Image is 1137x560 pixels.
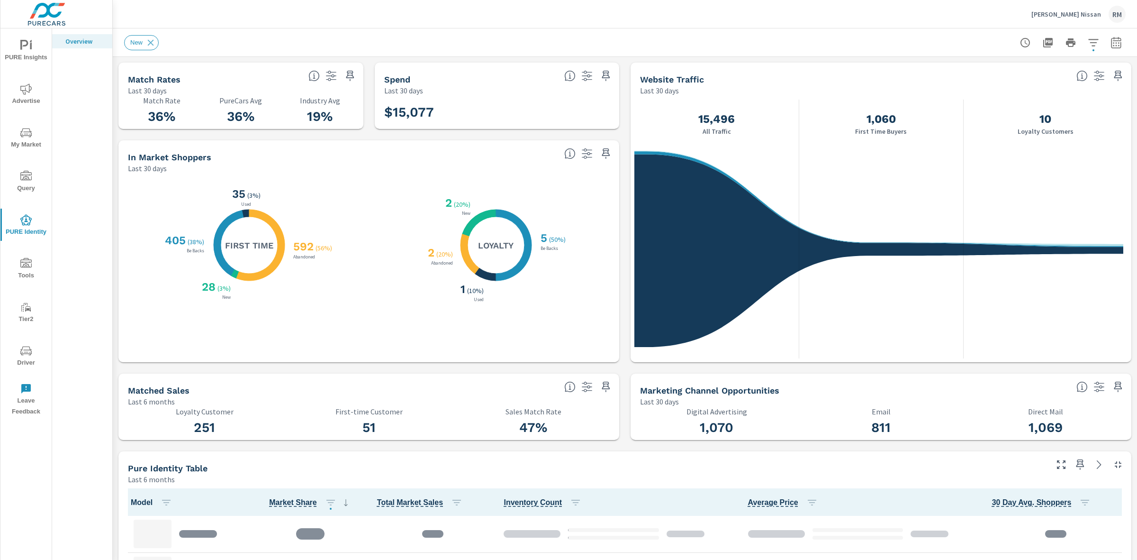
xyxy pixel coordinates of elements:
[1073,457,1088,472] span: Save this to your personalized report
[429,261,455,266] p: Abandoned
[65,37,105,46] p: Overview
[52,34,112,48] div: Overview
[225,240,273,251] h5: First Time
[748,497,798,508] span: Average Internet price per model across the market vs dealership.
[1061,33,1080,52] button: Print Report
[128,396,175,407] p: Last 6 months
[3,171,49,194] span: Query
[128,463,208,473] h5: Pure Identity Table
[128,407,281,416] p: Loyalty Customer
[478,240,514,251] h5: Loyalty
[1110,68,1126,83] span: Save this to your personalized report
[472,297,486,302] p: Used
[128,96,196,105] p: Match Rate
[200,280,216,294] h3: 28
[457,420,610,436] h3: 47%
[640,407,793,416] p: Digital Advertising
[308,70,320,82] span: Match rate: % of Identifiable Traffic. Pure Identity avg: Avg match rate of all PURE Identity cus...
[239,202,253,207] p: Used
[292,420,445,436] h3: 51
[384,74,410,84] h5: Spend
[131,497,176,508] span: Model
[286,109,354,125] h3: 19%
[969,420,1122,436] h3: 1,069
[0,28,52,421] div: nav menu
[504,497,562,508] span: Count of Unique Inventory from websites within the market.
[539,231,547,245] h3: 5
[269,497,317,508] span: Model sales / Total Market Sales. [Market = within dealer PMA (or 60 miles if no PMA is defined) ...
[3,345,49,368] span: Driver
[185,248,206,253] p: Be Backs
[457,407,610,416] p: Sales Match Rate
[3,40,49,63] span: PURE Insights
[1038,33,1057,52] button: "Export Report to PDF"
[3,83,49,107] span: Advertise
[128,85,167,96] p: Last 30 days
[426,246,434,259] h3: 2
[443,196,452,210] h3: 2
[286,96,354,105] p: Industry Avg
[377,497,443,508] span: Total sales for that model within the set market.
[217,284,233,293] p: ( 3% )
[436,250,455,258] p: ( 20% )
[1110,379,1126,395] span: Save this to your personalized report
[1107,33,1126,52] button: Select Date Range
[640,420,793,436] h3: 1,070
[124,35,159,50] div: New
[3,383,49,417] span: Leave Feedback
[564,381,576,393] span: Loyalty: Matches that have purchased from the dealership before and purchased within the timefram...
[969,407,1122,416] p: Direct Mail
[598,68,614,83] span: Save this to your personalized report
[598,379,614,395] span: Save this to your personalized report
[504,497,585,508] span: Inventory Count
[316,244,334,252] p: ( 56% )
[128,386,189,395] h5: Matched Sales
[128,420,281,436] h3: 251
[128,163,167,174] p: Last 30 days
[1109,6,1126,23] div: RM
[163,234,186,247] h3: 405
[3,214,49,238] span: PURE Identity
[549,235,568,244] p: ( 50% )
[3,302,49,325] span: Tier2
[128,474,175,485] p: Last 6 months
[748,497,821,508] span: Average Price
[564,148,576,159] span: Loyalty: Matched has purchased from the dealership before and has exhibited a preference through ...
[804,420,957,436] h3: 811
[384,85,423,96] p: Last 30 days
[3,127,49,150] span: My Market
[207,109,275,125] h3: 36%
[467,286,486,295] p: ( 10% )
[3,258,49,281] span: Tools
[1031,10,1101,18] p: [PERSON_NAME] Nissan
[640,85,679,96] p: Last 30 days
[598,146,614,161] span: Save this to your personalized report
[454,200,472,209] p: ( 20% )
[220,295,233,300] p: New
[291,255,317,259] p: Abandoned
[459,283,465,296] h3: 1
[128,152,211,162] h5: In Market Shoppers
[128,109,196,125] h3: 36%
[343,68,358,83] span: Save this to your personalized report
[640,74,704,84] h5: Website Traffic
[640,386,779,395] h5: Marketing Channel Opportunities
[1076,381,1088,393] span: Matched shoppers that can be exported to each channel type. This is targetable traffic.
[1092,457,1107,472] a: See more details in report
[1084,33,1103,52] button: Apply Filters
[128,74,180,84] h5: Match Rates
[125,39,148,46] span: New
[269,497,352,508] span: Market Share
[292,407,445,416] p: First-time Customer
[992,497,1095,508] span: 30 Day Avg. Shoppers
[384,104,434,120] h3: $15,077
[1054,457,1069,472] button: Make Fullscreen
[1110,457,1126,472] button: Minimize Widget
[640,396,679,407] p: Last 30 days
[460,211,472,216] p: New
[1076,70,1088,82] span: All traffic is the data we start with. It’s unique personas over a 30-day period. We don’t consid...
[377,497,466,508] span: Total Market Sales
[992,497,1072,508] span: PURE Identity shoppers interested in that specific model.
[207,96,275,105] p: PureCars Avg
[539,246,560,251] p: Be Backs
